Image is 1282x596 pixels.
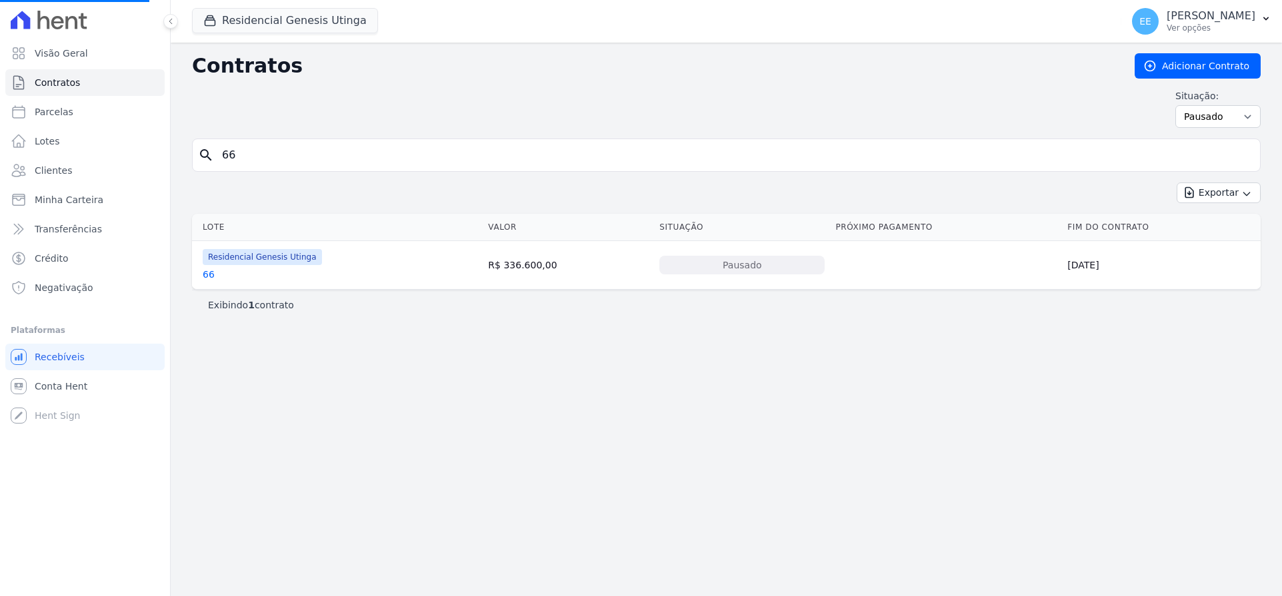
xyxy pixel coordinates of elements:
[5,40,165,67] a: Visão Geral
[5,274,165,301] a: Negativação
[5,128,165,154] a: Lotes
[5,216,165,242] a: Transferências
[1062,214,1261,241] th: Fim do Contrato
[35,135,60,148] span: Lotes
[214,142,1255,168] input: Buscar por nome do lote
[35,193,103,206] span: Minha Carteira
[192,214,483,241] th: Lote
[1177,182,1261,203] button: Exportar
[1139,17,1151,26] span: EE
[5,69,165,96] a: Contratos
[1135,53,1261,79] a: Adicionar Contrato
[483,241,654,290] td: R$ 336.600,00
[35,164,72,177] span: Clientes
[5,245,165,272] a: Crédito
[5,373,165,400] a: Conta Hent
[192,8,378,33] button: Residencial Genesis Utinga
[208,298,294,312] p: Exibindo contrato
[35,281,93,294] span: Negativação
[1062,241,1261,290] td: [DATE]
[203,249,322,265] span: Residencial Genesis Utinga
[654,214,830,241] th: Situação
[35,76,80,89] span: Contratos
[5,157,165,184] a: Clientes
[5,186,165,213] a: Minha Carteira
[659,256,825,274] div: Pausado
[483,214,654,241] th: Valor
[11,322,159,338] div: Plataformas
[1167,23,1255,33] p: Ver opções
[198,147,214,163] i: search
[203,268,215,281] a: 66
[248,300,255,310] b: 1
[192,54,1113,78] h2: Contratos
[35,252,69,265] span: Crédito
[5,344,165,370] a: Recebíveis
[35,105,73,119] span: Parcelas
[35,350,85,364] span: Recebíveis
[1175,89,1261,103] label: Situação:
[1167,9,1255,23] p: [PERSON_NAME]
[1121,3,1282,40] button: EE [PERSON_NAME] Ver opções
[830,214,1062,241] th: Próximo Pagamento
[35,47,88,60] span: Visão Geral
[35,380,87,393] span: Conta Hent
[5,99,165,125] a: Parcelas
[35,222,102,236] span: Transferências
